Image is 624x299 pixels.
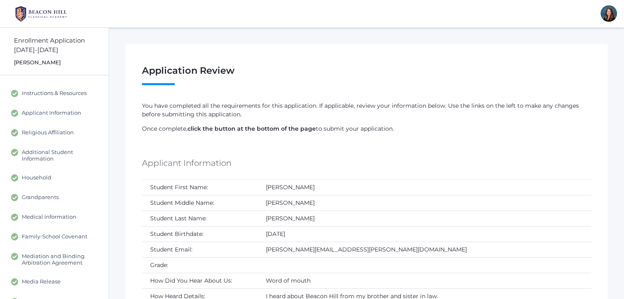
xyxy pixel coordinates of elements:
[142,242,258,257] td: Student Email:
[187,125,316,132] strong: click the button at the bottom of the page
[142,102,591,119] p: You have completed all the requirements for this application. If applicable, review your informat...
[14,59,109,67] div: [PERSON_NAME]
[22,129,74,136] span: Religious Affiliation
[142,195,258,211] td: Student Middle Name:
[14,36,109,45] div: Enrollment Application
[258,273,591,288] td: Word of mouth
[22,194,59,201] span: Grandparents
[258,195,591,211] td: [PERSON_NAME]
[22,213,76,221] span: Medical Information
[142,125,591,133] p: Once complete, to submit your application.
[258,180,591,195] td: [PERSON_NAME]
[22,233,87,240] span: Family-School Covenant
[22,149,101,162] span: Additional Student Information
[258,242,591,257] td: [PERSON_NAME][EMAIL_ADDRESS][PERSON_NAME][DOMAIN_NAME]
[22,174,51,181] span: Household
[142,211,258,226] td: Student Last Name:
[142,273,258,288] td: How Did You Hear About Us:
[14,45,109,55] div: [DATE]-[DATE]
[22,278,61,285] span: Media Release
[10,4,72,24] img: BHCALogos-05-308ed15e86a5a0abce9b8dd61676a3503ac9727e845dece92d48e8588c001991.png
[142,226,258,242] td: Student Birthdate:
[258,226,591,242] td: [DATE]
[142,156,231,170] h5: Applicant Information
[22,109,81,117] span: Applicant Information
[142,66,591,85] h1: Application Review
[601,5,617,22] div: Heather Mangimelli
[258,211,591,226] td: [PERSON_NAME]
[22,90,87,97] span: Instructions & Resources
[142,180,258,195] td: Student First Name:
[22,253,101,266] span: Mediation and Binding Arbitration Agreement
[142,257,258,273] td: Grade:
